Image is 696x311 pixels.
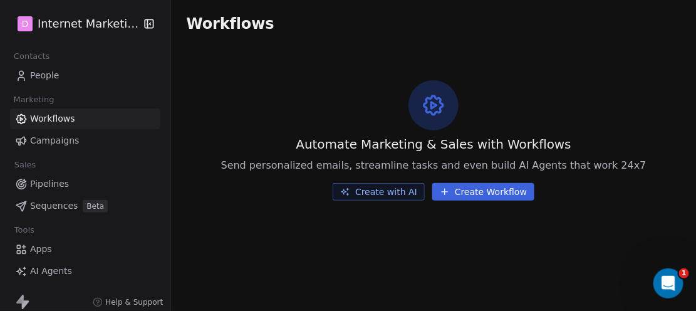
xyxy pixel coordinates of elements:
[105,297,163,307] span: Help & Support
[93,297,163,307] a: Help & Support
[8,90,60,109] span: Marketing
[30,69,60,82] span: People
[10,65,160,86] a: People
[30,265,72,278] span: AI Agents
[30,177,69,191] span: Pipelines
[221,158,647,173] span: Send personalized emails, streamline tasks and even build AI Agents that work 24x7
[432,183,534,201] button: Create Workflow
[38,16,141,32] span: Internet Marketing Moxie
[9,155,41,174] span: Sales
[333,183,425,201] button: Create with AI
[10,174,160,194] a: Pipelines
[8,47,55,66] span: Contacts
[30,112,75,125] span: Workflows
[296,135,571,153] span: Automate Marketing & Sales with Workflows
[9,221,39,240] span: Tools
[679,268,689,278] span: 1
[10,130,160,151] a: Campaigns
[653,268,683,298] iframe: Intercom live chat
[186,15,274,33] span: Workflows
[10,239,160,260] a: Apps
[30,199,78,213] span: Sequences
[10,196,160,216] a: SequencesBeta
[10,261,160,282] a: AI Agents
[30,134,79,147] span: Campaigns
[15,13,135,34] button: DInternet Marketing Moxie
[30,243,52,256] span: Apps
[22,18,29,30] span: D
[10,108,160,129] a: Workflows
[83,200,108,213] span: Beta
